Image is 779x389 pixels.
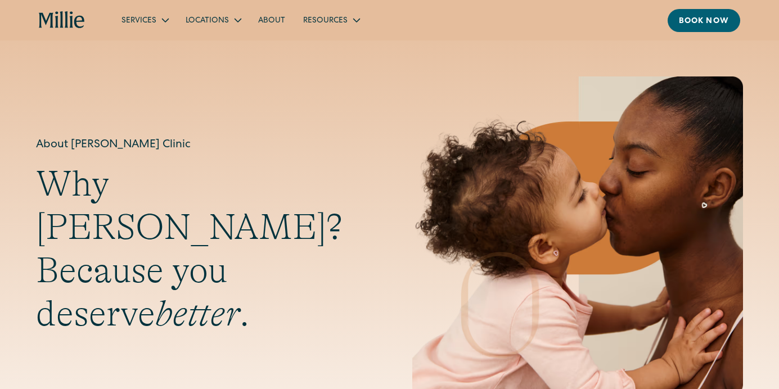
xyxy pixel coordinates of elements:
[36,137,367,153] h1: About [PERSON_NAME] Clinic
[36,162,367,335] h2: Why [PERSON_NAME]? Because you deserve .
[186,15,229,27] div: Locations
[121,15,156,27] div: Services
[112,11,177,29] div: Services
[39,11,85,29] a: home
[668,9,740,32] a: Book now
[294,11,368,29] div: Resources
[303,15,348,27] div: Resources
[155,293,240,334] em: better
[679,16,729,28] div: Book now
[177,11,249,29] div: Locations
[249,11,294,29] a: About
